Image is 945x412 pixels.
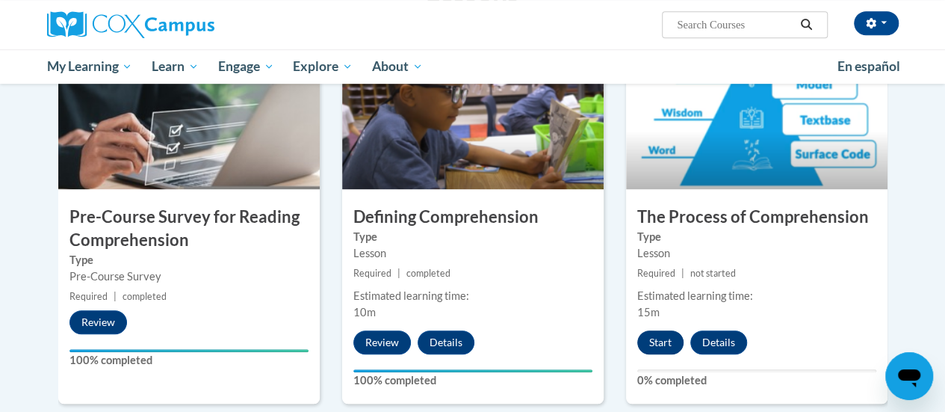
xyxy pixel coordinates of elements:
span: completed [123,291,167,302]
span: 10m [353,306,376,319]
img: Course Image [626,40,887,189]
label: Type [69,252,309,268]
button: Search [795,16,817,34]
button: Review [353,330,411,354]
a: Explore [283,49,362,84]
span: Required [637,268,675,279]
label: 100% completed [69,352,309,369]
div: Your progress [353,369,592,372]
label: Type [637,229,876,245]
span: En español [837,58,900,74]
button: Account Settings [854,11,899,35]
label: 100% completed [353,372,592,389]
span: Engage [218,58,274,76]
div: Main menu [36,49,910,84]
a: Cox Campus [47,11,316,38]
a: Learn [142,49,208,84]
input: Search Courses [675,16,795,34]
div: Lesson [637,245,876,262]
span: My Learning [46,58,132,76]
span: Learn [152,58,199,76]
span: completed [406,268,450,279]
span: Required [353,268,391,279]
span: | [397,268,400,279]
img: Cox Campus [47,11,214,38]
button: Details [418,330,474,354]
span: Required [69,291,108,302]
h3: The Process of Comprehension [626,206,887,229]
iframe: Button to launch messaging window [885,352,933,400]
a: About [362,49,433,84]
label: 0% completed [637,372,876,389]
span: not started [690,268,736,279]
a: My Learning [37,49,143,84]
span: Explore [293,58,353,76]
div: Lesson [353,245,592,262]
label: Type [353,229,592,245]
button: Details [690,330,747,354]
span: 15m [637,306,660,319]
div: Your progress [69,349,309,352]
img: Course Image [58,40,320,189]
h3: Pre-Course Survey for Reading Comprehension [58,206,320,252]
div: Estimated learning time: [353,288,592,304]
span: | [681,268,684,279]
img: Course Image [342,40,604,189]
a: Engage [208,49,284,84]
span: | [114,291,117,302]
span: About [372,58,423,76]
button: Start [637,330,684,354]
div: Estimated learning time: [637,288,876,304]
h3: Defining Comprehension [342,206,604,229]
a: En español [828,51,910,82]
button: Review [69,310,127,334]
div: Pre-Course Survey [69,268,309,285]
